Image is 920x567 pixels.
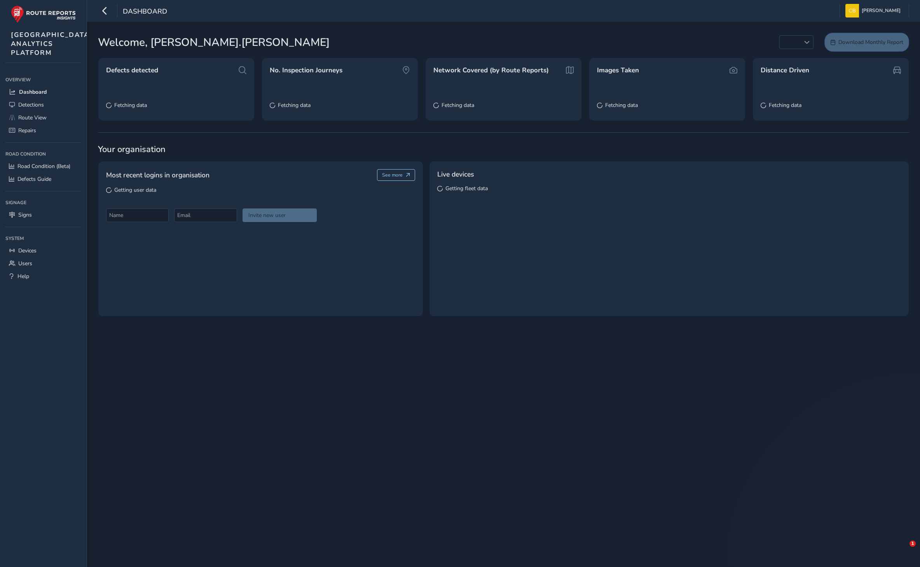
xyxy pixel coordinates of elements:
span: Getting user data [114,186,156,194]
a: Repairs [5,124,81,137]
a: Route View [5,111,81,124]
img: rr logo [11,5,76,23]
span: Fetching data [278,101,311,109]
span: Defects detected [106,66,158,75]
span: Fetching data [605,101,638,109]
img: diamond-layout [845,4,859,17]
a: Detections [5,98,81,111]
span: Dashboard [19,88,47,96]
span: Network Covered (by Route Reports) [433,66,549,75]
a: Users [5,257,81,270]
span: Signs [18,211,32,219]
a: Defects Guide [5,173,81,185]
span: Repairs [18,127,36,134]
span: Distance Driven [761,66,809,75]
span: Getting fleet data [445,185,488,192]
a: Road Condition (Beta) [5,160,81,173]
a: Dashboard [5,86,81,98]
span: Live devices [437,169,474,179]
a: Help [5,270,81,283]
button: [PERSON_NAME] [845,4,903,17]
span: Images Taken [597,66,639,75]
a: Devices [5,244,81,257]
span: Help [17,273,29,280]
span: [PERSON_NAME] [862,4,901,17]
span: Route View [18,114,47,121]
span: See more [382,172,403,178]
div: Overview [5,74,81,86]
span: Fetching data [442,101,474,109]
span: Welcome, [PERSON_NAME].[PERSON_NAME] [98,34,330,51]
span: Fetching data [769,101,801,109]
span: Road Condition (Beta) [17,163,70,170]
span: 1 [910,541,916,547]
span: Fetching data [114,101,147,109]
span: Most recent logins in organisation [106,170,209,180]
span: Dashboard [123,7,167,17]
span: [GEOGRAPHIC_DATA] ANALYTICS PLATFORM [11,30,93,57]
span: Your organisation [98,143,909,155]
input: Email [174,208,237,222]
span: Defects Guide [17,175,51,183]
button: See more [377,169,415,181]
iframe: Intercom live chat [894,541,912,559]
div: Road Condition [5,148,81,160]
span: Devices [18,247,37,254]
div: System [5,233,81,244]
a: Signs [5,208,81,221]
span: No. Inspection Journeys [270,66,342,75]
input: Name [106,208,169,222]
span: Detections [18,101,44,108]
span: Users [18,260,32,267]
div: Signage [5,197,81,208]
